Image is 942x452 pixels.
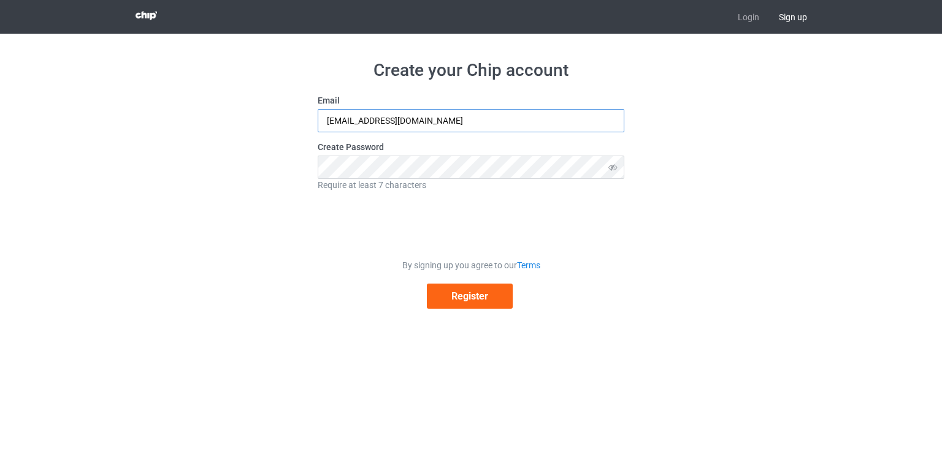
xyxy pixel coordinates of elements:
div: By signing up you agree to our [318,259,624,271]
h1: Create your Chip account [318,59,624,81]
label: Email [318,94,624,107]
button: Register [427,284,513,309]
img: 3d383065fc803cdd16c62507c020ddf8.png [136,11,157,20]
label: Create Password [318,141,624,153]
iframe: reCAPTCHA [378,200,564,247]
a: Terms [517,260,540,270]
div: Require at least 7 characters [318,179,624,191]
